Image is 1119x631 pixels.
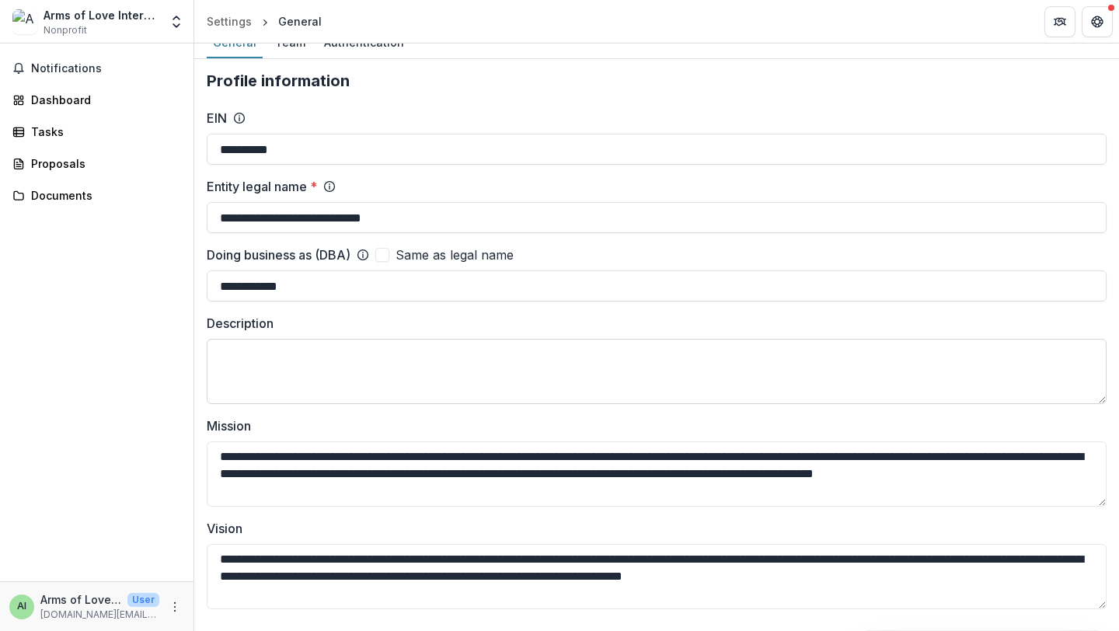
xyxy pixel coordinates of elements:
div: Arms of Love International [17,601,26,612]
a: Settings [200,10,258,33]
h2: Profile information [207,71,1107,90]
button: More [166,598,184,616]
label: Mission [207,417,1097,435]
div: General [278,13,322,30]
span: Notifications [31,62,181,75]
div: Dashboard [31,92,175,108]
button: Get Help [1082,6,1113,37]
a: Tasks [6,119,187,145]
span: Same as legal name [396,246,514,264]
div: Arms of Love International Inc [44,7,159,23]
label: Entity legal name [207,177,317,196]
a: Documents [6,183,187,208]
img: Arms of Love International Inc [12,9,37,34]
label: Doing business as (DBA) [207,246,350,264]
nav: breadcrumb [200,10,328,33]
button: Notifications [6,56,187,81]
label: Description [207,314,1097,333]
button: Partners [1044,6,1075,37]
div: Documents [31,187,175,204]
label: EIN [207,109,227,127]
a: Proposals [6,151,187,176]
div: Proposals [31,155,175,172]
a: Dashboard [6,87,187,113]
div: Tasks [31,124,175,140]
span: Nonprofit [44,23,87,37]
div: Settings [207,13,252,30]
p: [DOMAIN_NAME][EMAIL_ADDRESS][DOMAIN_NAME] [40,608,159,622]
button: Open entity switcher [166,6,187,37]
label: Vision [207,519,1097,538]
p: User [127,593,159,607]
p: Arms of Love International [40,591,121,608]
